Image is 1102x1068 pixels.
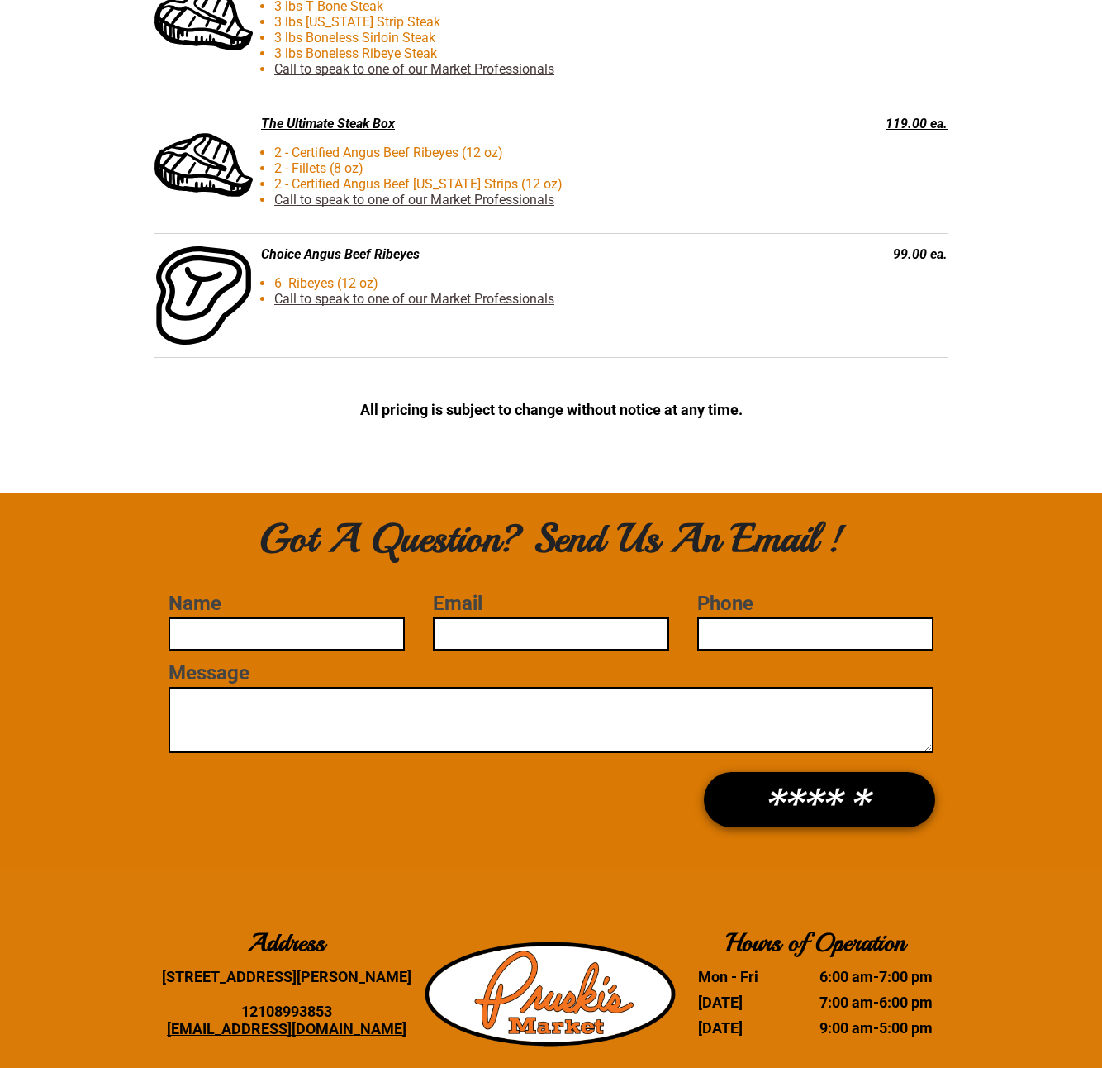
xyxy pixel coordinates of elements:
a: Call to speak to one of our Market Professionals [274,291,554,307]
div: [STREET_ADDRESS][PERSON_NAME] [154,968,419,985]
div: The Ultimate Steak Box [154,116,781,131]
time: 6:00 am [819,968,873,985]
li: 6 Ribeyes (12 oz) [201,275,794,291]
div: Choice Angus Beef Ribeyes [154,246,781,262]
label: Message [169,661,933,684]
dt: Mon - Fri [698,968,792,985]
div: 12108993853 [154,1003,419,1020]
li: 3 lbs Boneless Ribeye Steak [201,45,794,61]
li: 3 lbs Boneless Sirloin Steak [201,30,794,45]
b: Address [248,927,325,958]
label: Phone [697,592,933,615]
label: Email [433,592,669,615]
b: Hours of Operation [725,927,905,958]
li: 3 lbs [US_STATE] Strip Steak [201,14,794,30]
label: Name [169,592,405,615]
div: 99.00 ea. [789,246,948,262]
a: Call to speak to one of our Market Professionals [274,192,554,207]
dt: [DATE] [698,994,792,1011]
a: Call to speak to one of our Market Professionals [274,61,554,77]
li: 2 - Certified Angus Beef [US_STATE] Strips (12 oz) [201,176,794,192]
time: 7:00 pm [879,968,933,985]
a: [EMAIL_ADDRESS][DOMAIN_NAME] [167,1020,406,1037]
span: All pricing is subject to change without notice at any time. [360,401,743,418]
dd: - [794,994,933,1011]
dd: - [794,968,933,985]
dt: [DATE] [698,1019,792,1037]
img: Pruski-s+Market+HQ+Logo2-1920w.png [425,932,677,1058]
li: 2 - Certified Angus Beef Ribeyes (12 oz) [201,145,794,160]
time: 9:00 am [819,1019,873,1037]
li: 2 - Fillets (8 oz) [201,160,794,176]
dd: - [794,1019,933,1037]
div: 119.00 ea. [789,116,948,131]
time: 5:00 pm [879,1019,933,1037]
time: 6:00 pm [879,994,933,1011]
time: 7:00 am [819,994,873,1011]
